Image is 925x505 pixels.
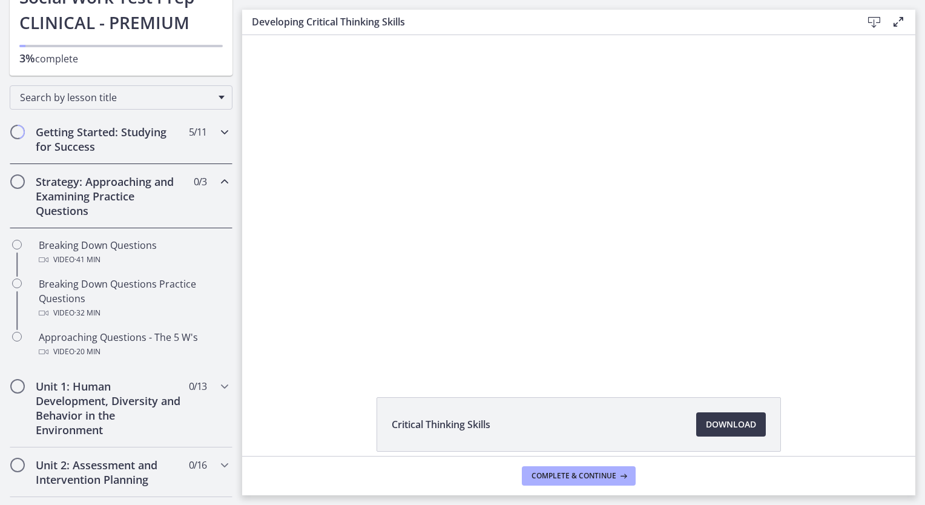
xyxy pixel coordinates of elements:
button: Complete & continue [522,466,636,486]
span: Search by lesson title [20,91,212,104]
p: complete [19,51,223,66]
span: 0 / 16 [189,458,206,472]
span: Download [706,417,756,432]
span: 5 / 11 [189,125,206,139]
span: · 20 min [74,345,100,359]
iframe: Video Lesson [242,35,915,369]
h2: Getting Started: Studying for Success [36,125,183,154]
h2: Strategy: Approaching and Examining Practice Questions [36,174,183,218]
div: Breaking Down Questions Practice Questions [39,277,228,320]
span: · 32 min [74,306,100,320]
span: 3% [19,51,35,65]
div: Search by lesson title [10,85,232,110]
span: 0 / 3 [194,174,206,189]
div: Breaking Down Questions [39,238,228,267]
span: Critical Thinking Skills [392,417,490,432]
h2: Unit 2: Assessment and Intervention Planning [36,458,183,487]
span: Complete & continue [532,471,616,481]
span: 0 / 13 [189,379,206,394]
div: Video [39,345,228,359]
h2: Unit 1: Human Development, Diversity and Behavior in the Environment [36,379,183,437]
a: Download [696,412,766,437]
div: Video [39,306,228,320]
div: Approaching Questions - The 5 W's [39,330,228,359]
span: · 41 min [74,252,100,267]
h3: Developing Critical Thinking Skills [252,15,843,29]
div: Video [39,252,228,267]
